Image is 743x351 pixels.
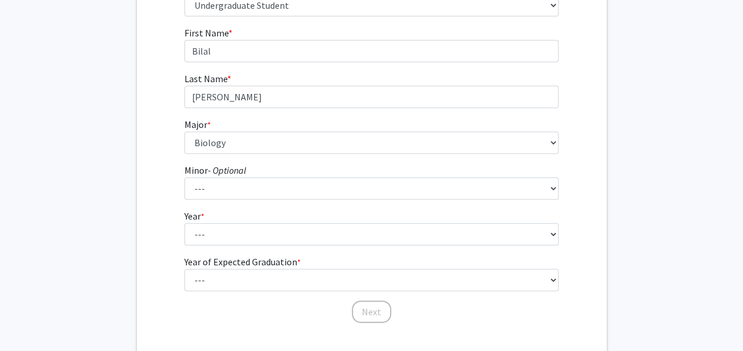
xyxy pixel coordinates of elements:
iframe: Chat [9,298,50,342]
label: Major [184,117,211,131]
button: Next [352,301,391,323]
label: Year [184,209,204,223]
label: Year of Expected Graduation [184,255,301,269]
label: Minor [184,163,246,177]
i: - Optional [208,164,246,176]
span: First Name [184,27,228,39]
span: Last Name [184,73,227,85]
